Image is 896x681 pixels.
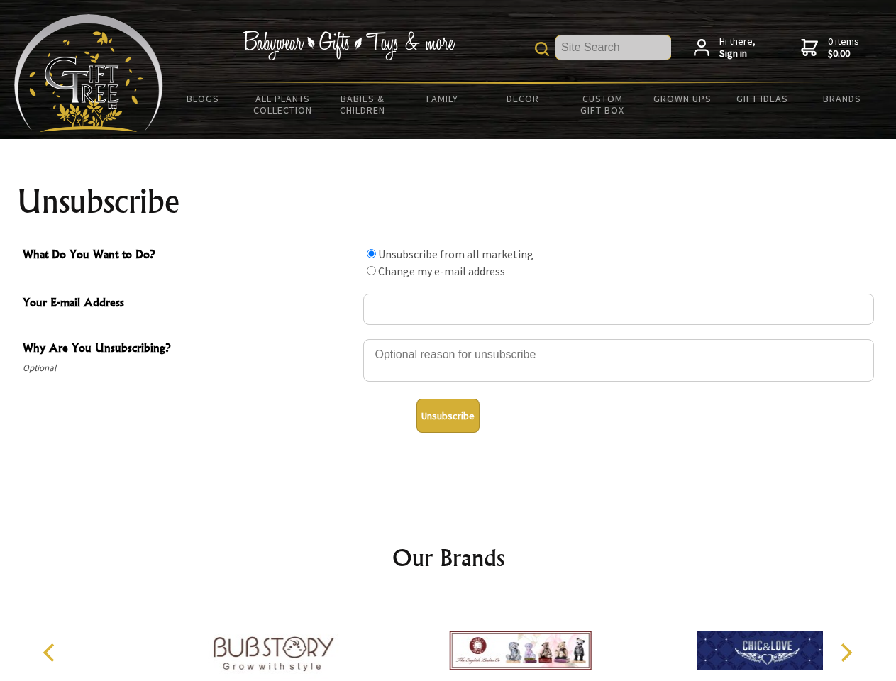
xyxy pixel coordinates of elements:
button: Unsubscribe [416,399,480,433]
a: Grown Ups [642,84,722,113]
a: Family [403,84,483,113]
input: What Do You Want to Do? [367,249,376,258]
a: Babies & Children [323,84,403,125]
input: Your E-mail Address [363,294,874,325]
img: Babyware - Gifts - Toys and more... [14,14,163,132]
strong: $0.00 [828,48,859,60]
a: All Plants Collection [243,84,323,125]
a: 0 items$0.00 [801,35,859,60]
a: BLOGS [163,84,243,113]
button: Previous [35,637,67,668]
textarea: Why Are You Unsubscribing? [363,339,874,382]
strong: Sign in [719,48,756,60]
img: product search [535,42,549,56]
span: 0 items [828,35,859,60]
label: Change my e-mail address [378,264,505,278]
span: Hi there, [719,35,756,60]
h2: Our Brands [28,541,868,575]
span: Why Are You Unsubscribing? [23,339,356,360]
span: What Do You Want to Do? [23,245,356,266]
a: Brands [802,84,883,113]
span: Optional [23,360,356,377]
span: Your E-mail Address [23,294,356,314]
input: Site Search [555,35,671,60]
img: Babywear - Gifts - Toys & more [243,31,455,60]
a: Custom Gift Box [563,84,643,125]
button: Next [830,637,861,668]
label: Unsubscribe from all marketing [378,247,533,261]
a: Decor [482,84,563,113]
h1: Unsubscribe [17,184,880,218]
a: Hi there,Sign in [694,35,756,60]
a: Gift Ideas [722,84,802,113]
input: What Do You Want to Do? [367,266,376,275]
